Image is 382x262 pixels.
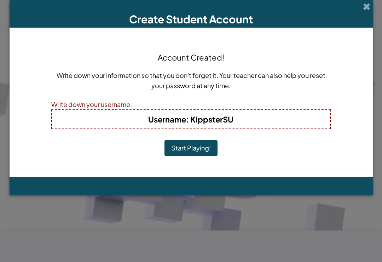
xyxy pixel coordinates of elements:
[51,70,331,91] p: Write down your information so that you don't forget it. Your teacher can also help you reset you...
[158,52,224,63] h4: Account Created!
[148,114,233,124] b: : KippsterSU
[148,114,186,124] span: Username
[129,12,253,26] span: Create Student Account
[164,140,218,156] button: Start Playing!
[51,99,331,109] div: Write down your username:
